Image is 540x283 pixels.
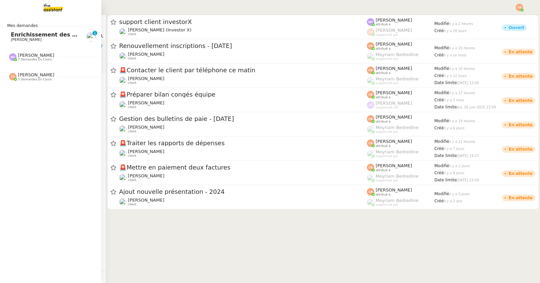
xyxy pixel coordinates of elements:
[434,178,457,182] span: Date limite
[119,19,367,25] span: support client investorX
[367,150,374,157] img: users%2FaellJyylmXSg4jqeVbanehhyYJm1%2Favatar%2Fprofile-pic%20(4).png
[128,76,164,81] span: [PERSON_NAME]
[119,67,367,73] span: Contacter le client par téléphone ce matin
[449,91,475,95] span: il y a 17 heures
[434,119,449,123] span: Modifié
[128,203,136,206] span: client
[376,149,418,154] span: Meyriam Bedredine
[376,71,390,75] span: attribué à
[509,99,533,103] div: En attente
[434,171,444,175] span: Créé
[367,115,374,123] img: svg
[376,42,412,47] span: [PERSON_NAME]
[516,4,523,11] img: svg
[449,22,473,26] span: il y a 2 heures
[367,91,374,98] img: svg
[376,66,412,71] span: [PERSON_NAME]
[509,50,533,54] div: En attente
[128,81,136,85] span: client
[376,125,418,130] span: Meyriam Bedredine
[434,139,449,144] span: Modifié
[119,149,367,158] app-user-detailed-label: client
[119,125,367,133] app-user-detailed-label: client
[376,106,398,109] span: suppervisé par
[11,37,42,42] span: [PERSON_NAME]
[434,126,444,130] span: Créé
[367,125,434,134] app-user-label: suppervisé par
[376,169,390,172] span: attribué à
[376,23,390,26] span: attribué à
[119,92,367,98] span: Préparer bilan congés équipe
[128,52,164,57] span: [PERSON_NAME]
[376,52,418,57] span: Meyriam Bedredine
[376,139,412,144] span: [PERSON_NAME]
[444,98,464,102] span: il y a 3 mois
[128,173,164,178] span: [PERSON_NAME]
[367,187,434,196] app-user-label: attribué à
[367,18,374,26] img: svg
[119,198,367,206] app-user-detailed-label: client
[119,27,367,36] app-user-detailed-label: client
[92,31,97,35] nz-badge-sup: 1
[434,46,449,50] span: Modifié
[434,91,449,95] span: Modifié
[367,198,434,207] app-user-label: suppervisé par
[449,164,470,168] span: il y a 2 jours
[376,96,390,99] span: attribué à
[367,53,374,60] img: users%2FaellJyylmXSg4jqeVbanehhyYJm1%2Favatar%2Fprofile-pic%20(4).png
[367,18,434,26] app-user-label: attribué à
[376,174,418,179] span: Meyriam Bedredine
[367,126,374,133] img: users%2FaellJyylmXSg4jqeVbanehhyYJm1%2Favatar%2Fprofile-pic%20(4).png
[128,57,136,60] span: client
[444,171,464,175] span: il y a 8 jours
[444,147,464,151] span: il y a 7 jours
[119,189,367,195] span: Ajout nouvelle présentation - 2024
[367,139,434,148] app-user-label: attribué à
[434,53,444,57] span: Créé
[376,28,412,33] span: [PERSON_NAME]
[444,29,467,33] span: il y a 20 jours
[457,154,479,158] span: [DATE] 14:27
[367,28,434,36] app-user-label: suppervisé par
[119,174,127,181] img: users%2FrxcTinYCQST3nt3eRyMgQ024e422%2Favatar%2Fa0327058c7192f72952294e6843542370f7921c3.jpg
[9,53,17,61] img: svg
[119,52,127,60] img: users%2FDBF5gIzOT6MfpzgDQC7eMkIK8iA3%2Favatar%2Fd943ca6c-06ba-4e73-906b-d60e05e423d3
[128,105,136,109] span: client
[119,91,127,98] span: 🚨
[367,114,434,123] app-user-label: attribué à
[119,77,127,84] img: users%2FDRQJg1VWLLcDJFXGkprjvpAEQdz2%2Favatar%2F_NVP8752-recadre.jpg
[449,140,475,144] span: il y a 21 heures
[367,42,374,50] img: svg
[376,33,398,37] span: suppervisé par
[376,18,412,23] span: [PERSON_NAME]
[449,192,470,196] span: il y a 3 jours
[376,120,390,124] span: attribué à
[367,76,434,85] app-user-label: suppervisé par
[86,32,96,42] img: users%2F9mvJqJUvllffspLsQzytnd0Nt4c2%2Favatar%2F82da88e3-d90d-4e39-b37d-dcb7941179ae
[376,144,390,148] span: attribué à
[376,163,412,168] span: [PERSON_NAME]
[9,73,17,80] img: svg
[119,67,127,74] span: 🚨
[367,199,374,206] img: users%2FaellJyylmXSg4jqeVbanehhyYJm1%2Favatar%2Fprofile-pic%20(4).png
[444,126,464,130] span: il y a 6 jours
[367,164,374,171] img: svg
[367,67,374,74] img: svg
[128,100,164,105] span: [PERSON_NAME]
[434,163,449,168] span: Modifié
[376,114,412,120] span: [PERSON_NAME]
[509,172,533,176] div: En attente
[376,198,418,203] span: Meyriam Bedredine
[509,123,533,127] div: En attente
[449,46,475,50] span: il y a 15 heures
[128,178,136,182] span: client
[128,198,164,203] span: [PERSON_NAME]
[18,78,52,81] span: 5 demandes en cours
[434,146,444,151] span: Créé
[376,57,398,61] span: suppervisé par
[449,67,475,71] span: il y a 16 heures
[128,149,164,154] span: [PERSON_NAME]
[509,74,533,78] div: En attente
[367,174,434,182] app-user-label: suppervisé par
[434,73,444,78] span: Créé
